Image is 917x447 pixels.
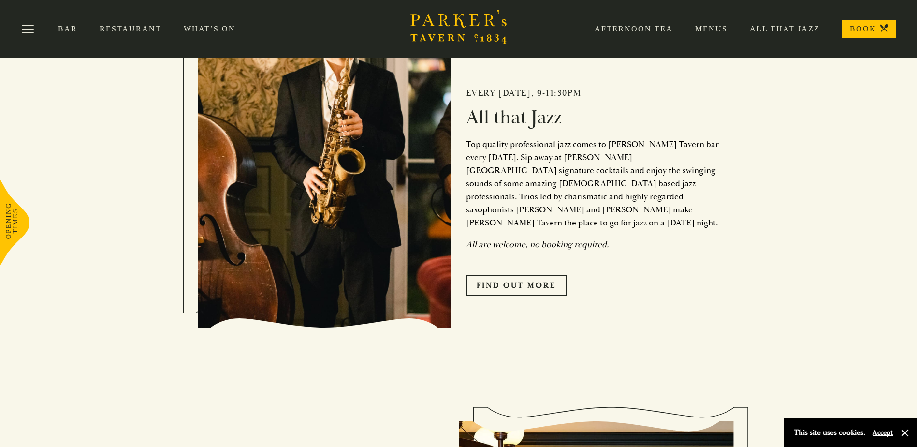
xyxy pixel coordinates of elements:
[466,106,720,129] h2: All that Jazz
[900,428,910,438] button: Close and accept
[466,275,567,296] a: Find Out More
[794,426,865,440] p: This site uses cookies.
[198,32,720,344] div: 1 / 1
[466,88,720,99] h2: Every [DATE], 9-11:30pm
[873,428,893,437] button: Accept
[466,239,609,250] em: All are welcome, no booking required.
[466,138,720,229] p: Top quality professional jazz comes to [PERSON_NAME] Tavern bar every [DATE]. Sip away at [PERSON...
